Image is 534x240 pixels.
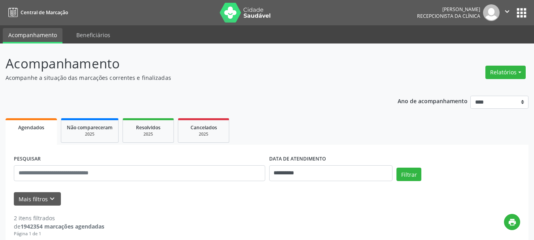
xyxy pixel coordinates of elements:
div: 2025 [184,131,223,137]
span: Resolvidos [136,124,160,131]
button: Mais filtroskeyboard_arrow_down [14,192,61,206]
i:  [503,7,511,16]
div: 2025 [67,131,113,137]
div: [PERSON_NAME] [417,6,480,13]
span: Agendados [18,124,44,131]
button: Relatórios [485,66,526,79]
strong: 1942354 marcações agendadas [21,223,104,230]
img: img [483,4,500,21]
button: apps [515,6,528,20]
p: Acompanhamento [6,54,372,74]
a: Beneficiários [71,28,116,42]
button: print [504,214,520,230]
div: 2025 [128,131,168,137]
span: Cancelados [191,124,217,131]
p: Ano de acompanhamento [398,96,468,106]
div: de [14,222,104,231]
span: Central de Marcação [21,9,68,16]
label: PESQUISAR [14,153,41,165]
label: DATA DE ATENDIMENTO [269,153,326,165]
a: Central de Marcação [6,6,68,19]
button: Filtrar [396,168,421,181]
button:  [500,4,515,21]
p: Acompanhe a situação das marcações correntes e finalizadas [6,74,372,82]
span: Não compareceram [67,124,113,131]
a: Acompanhamento [3,28,62,43]
div: Página 1 de 1 [14,231,104,237]
i: print [508,218,517,227]
div: 2 itens filtrados [14,214,104,222]
span: Recepcionista da clínica [417,13,480,19]
i: keyboard_arrow_down [48,195,57,203]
